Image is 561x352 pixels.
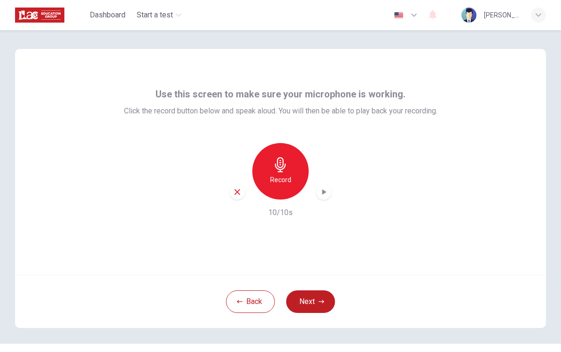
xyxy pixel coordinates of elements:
[484,9,520,21] div: [PERSON_NAME]
[15,6,64,24] img: ILAC logo
[15,6,86,24] a: ILAC logo
[156,87,405,102] span: Use this screen to make sure your microphone is working.
[252,143,309,200] button: Record
[137,9,173,21] span: Start a test
[90,9,125,21] span: Dashboard
[268,207,293,218] h6: 10/10s
[226,290,275,313] button: Back
[124,105,437,117] span: Click the record button below and speak aloud. You will then be able to play back your recording.
[286,290,335,313] button: Next
[393,12,405,19] img: en
[86,7,129,24] button: Dashboard
[270,174,291,185] h6: Record
[133,7,185,24] button: Start a test
[461,8,476,23] img: Profile picture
